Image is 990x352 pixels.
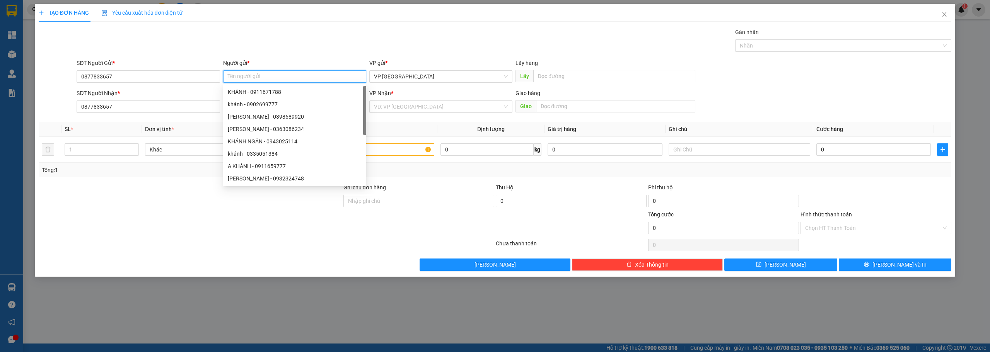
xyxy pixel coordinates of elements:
div: [PERSON_NAME] - 0932324748 [228,174,362,183]
label: Hình thức thanh toán [801,211,852,218]
span: save [756,262,761,268]
span: Giao [515,100,536,112]
div: KHÁNH NGÂN - 0943025114 [228,137,362,146]
span: Xóa Thông tin [635,260,669,269]
span: SL [65,126,71,132]
div: khánh linh - 0932324748 [223,172,366,185]
div: khánh - 0902699777 [228,100,362,109]
button: printer[PERSON_NAME] và In [839,258,952,271]
input: 0 [548,143,662,156]
div: A KHÁNH - 0911659777 [228,162,362,170]
span: VP Nhận [369,90,391,96]
input: Ghi chú đơn hàng [343,195,494,207]
label: Gán nhãn [735,29,759,35]
span: kg [534,143,541,156]
span: plus [937,146,948,153]
div: [PERSON_NAME] - 0398689920 [228,112,362,121]
span: [PERSON_NAME] [475,260,516,269]
span: Khác [150,144,282,155]
span: plus [39,10,44,15]
div: KHÁNH NGÂN - 0943025114 [223,135,366,148]
button: plus [937,143,948,156]
span: [PERSON_NAME] [765,260,806,269]
div: Chưa thanh toán [495,239,647,253]
span: Giá trị hàng [548,126,576,132]
div: SĐT Người Gửi [77,59,220,67]
button: delete [42,143,54,156]
div: Phí thu hộ [648,183,799,195]
span: Lấy hàng [515,60,538,66]
span: printer [864,262,869,268]
span: Thu Hộ [496,184,514,190]
span: Yêu cầu xuất hóa đơn điện tử [101,10,183,16]
div: [PERSON_NAME] - 0363086234 [228,125,362,133]
div: khánh - 0335051384 [228,150,362,158]
span: delete [626,262,632,268]
div: VP gửi [369,59,512,67]
div: Người gửi [223,59,366,67]
th: Ghi chú [666,122,813,137]
button: save[PERSON_NAME] [724,258,837,271]
span: Đơn vị tính [145,126,174,132]
div: Trần Quốc Khánh - 0398689920 [223,111,366,123]
div: khánh - 0335051384 [223,148,366,160]
div: khánh - 0902699777 [223,98,366,111]
div: Tổng: 1 [42,166,382,174]
span: Cước hàng [816,126,843,132]
span: Tổng cước [648,211,674,218]
span: Lấy [515,70,533,82]
span: close [941,11,947,17]
span: TẠO ĐƠN HÀNG [39,10,89,16]
button: [PERSON_NAME] [420,258,570,271]
span: VP Sài Gòn [374,71,508,82]
div: nguyễn khánh - 0363086234 [223,123,366,135]
button: deleteXóa Thông tin [572,258,723,271]
span: [PERSON_NAME] và In [872,260,927,269]
img: icon [101,10,108,16]
div: A KHÁNH - 0911659777 [223,160,366,172]
input: Ghi Chú [669,143,810,156]
span: Giao hàng [515,90,540,96]
div: SĐT Người Nhận [77,89,220,97]
div: KHÁNH - 0911671788 [228,88,362,96]
input: Dọc đường [536,100,695,112]
span: Định lượng [477,126,505,132]
div: KHÁNH - 0911671788 [223,86,366,98]
button: Close [934,4,955,26]
input: Dọc đường [533,70,695,82]
label: Ghi chú đơn hàng [343,184,386,190]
